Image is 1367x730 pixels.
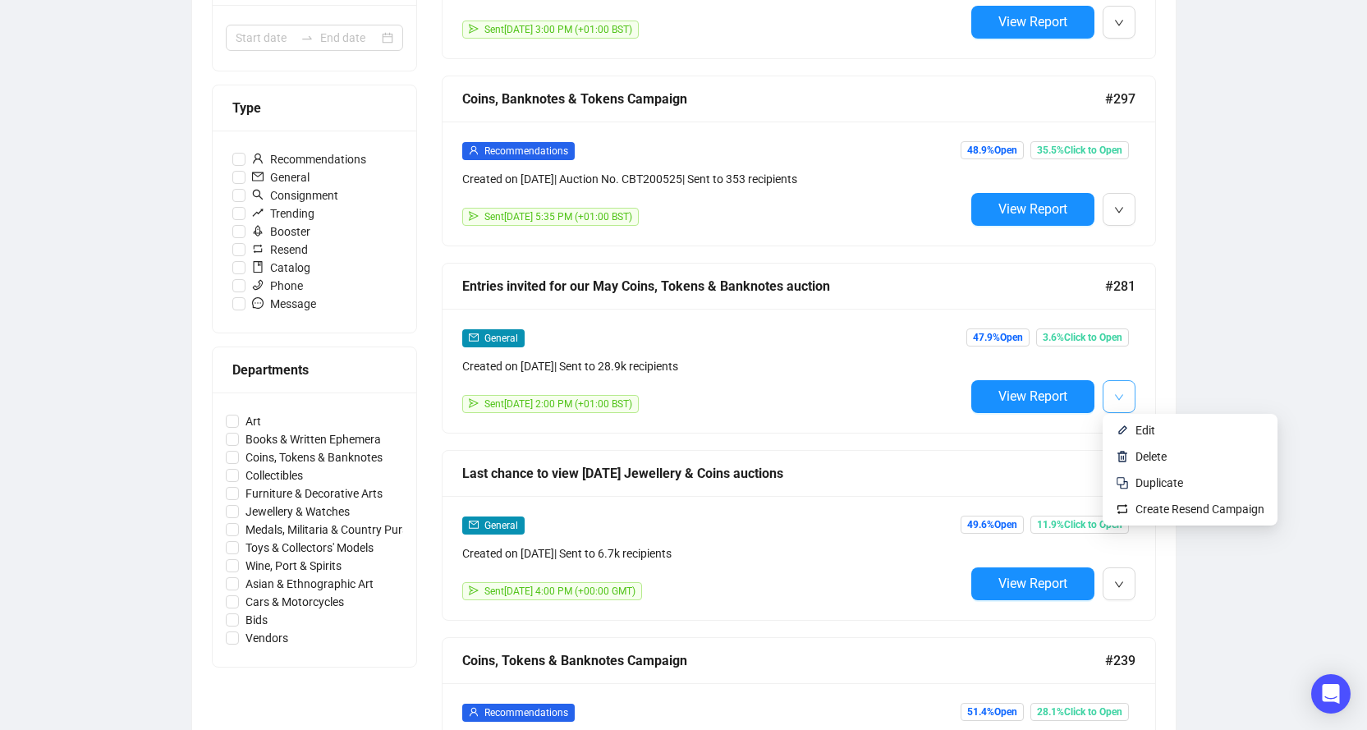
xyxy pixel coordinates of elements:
[252,171,264,182] span: mail
[1036,328,1129,347] span: 3.6% Click to Open
[252,297,264,309] span: message
[239,484,389,503] span: Furniture & Decorative Arts
[484,145,568,157] span: Recommendations
[252,207,264,218] span: rise
[442,263,1156,434] a: Entries invited for our May Coins, Tokens & Banknotes auction#281mailGeneralCreated on [DATE]| Se...
[462,89,1105,109] div: Coins, Banknotes & Tokens Campaign
[462,544,965,562] div: Created on [DATE] | Sent to 6.7k recipients
[252,261,264,273] span: book
[1135,450,1167,463] span: Delete
[442,450,1156,621] a: Last chance to view [DATE] Jewellery & Coins auctions#241mailGeneralCreated on [DATE]| Sent to 6....
[971,380,1094,413] button: View Report
[300,31,314,44] span: swap-right
[320,29,378,47] input: End date
[245,168,316,186] span: General
[245,241,314,259] span: Resend
[1135,424,1155,437] span: Edit
[462,170,965,188] div: Created on [DATE] | Auction No. CBT200525 | Sent to 353 recipients
[239,521,433,539] span: Medals, Militaria & Country Pursuits
[239,557,348,575] span: Wine, Port & Spirits
[462,357,965,375] div: Created on [DATE] | Sent to 28.9k recipients
[462,650,1105,671] div: Coins, Tokens & Banknotes Campaign
[442,76,1156,246] a: Coins, Banknotes & Tokens Campaign#297userRecommendationsCreated on [DATE]| Auction No. CBT200525...
[484,211,632,223] span: Sent [DATE] 5:35 PM (+01:00 BST)
[469,707,479,717] span: user
[1105,650,1135,671] span: #239
[232,98,397,118] div: Type
[245,277,310,295] span: Phone
[239,539,380,557] span: Toys & Collectors' Models
[1030,141,1129,159] span: 35.5% Click to Open
[469,585,479,595] span: send
[252,189,264,200] span: search
[239,593,351,611] span: Cars & Motorcycles
[966,328,1030,347] span: 47.9% Open
[484,398,632,410] span: Sent [DATE] 2:00 PM (+01:00 BST)
[245,150,373,168] span: Recommendations
[961,141,1024,159] span: 48.9% Open
[239,629,295,647] span: Vendors
[245,186,345,204] span: Consignment
[1116,424,1129,437] img: svg+xml;base64,PHN2ZyB4bWxucz0iaHR0cDovL3d3dy53My5vcmcvMjAwMC9zdmciIHhtbG5zOnhsaW5rPSJodHRwOi8vd3...
[239,503,356,521] span: Jewellery & Watches
[245,295,323,313] span: Message
[1105,276,1135,296] span: #281
[1135,476,1183,489] span: Duplicate
[1116,450,1129,463] img: svg+xml;base64,PHN2ZyB4bWxucz0iaHR0cDovL3d3dy53My5vcmcvMjAwMC9zdmciIHhtbG5zOnhsaW5rPSJodHRwOi8vd3...
[469,398,479,408] span: send
[462,276,1105,296] div: Entries invited for our May Coins, Tokens & Banknotes auction
[1135,503,1264,516] span: Create Resend Campaign
[245,204,321,223] span: Trending
[462,463,1105,484] div: Last chance to view [DATE] Jewellery & Coins auctions
[1114,580,1124,590] span: down
[239,575,380,593] span: Asian & Ethnographic Art
[245,259,317,277] span: Catalog
[484,707,568,719] span: Recommendations
[469,211,479,221] span: send
[300,31,314,44] span: to
[1114,18,1124,28] span: down
[998,576,1067,591] span: View Report
[469,333,479,342] span: mail
[484,24,632,35] span: Sent [DATE] 3:00 PM (+01:00 BST)
[484,585,635,597] span: Sent [DATE] 4:00 PM (+00:00 GMT)
[239,412,268,430] span: Art
[1105,89,1135,109] span: #297
[961,703,1024,721] span: 51.4% Open
[484,520,518,531] span: General
[239,466,310,484] span: Collectibles
[1114,205,1124,215] span: down
[1030,516,1129,534] span: 11.9% Click to Open
[469,24,479,34] span: send
[971,567,1094,600] button: View Report
[245,223,317,241] span: Booster
[971,193,1094,226] button: View Report
[1311,674,1351,714] div: Open Intercom Messenger
[239,611,274,629] span: Bids
[252,153,264,164] span: user
[961,516,1024,534] span: 49.6% Open
[252,225,264,236] span: rocket
[971,6,1094,39] button: View Report
[998,388,1067,404] span: View Report
[998,201,1067,217] span: View Report
[252,243,264,255] span: retweet
[469,520,479,530] span: mail
[232,360,397,380] div: Departments
[236,29,294,47] input: Start date
[1116,503,1129,516] img: retweet.svg
[239,430,388,448] span: Books & Written Ephemera
[998,14,1067,30] span: View Report
[1116,476,1129,489] img: svg+xml;base64,PHN2ZyB4bWxucz0iaHR0cDovL3d3dy53My5vcmcvMjAwMC9zdmciIHdpZHRoPSIyNCIgaGVpZ2h0PSIyNC...
[1114,393,1124,402] span: down
[469,145,479,155] span: user
[239,448,389,466] span: Coins, Tokens & Banknotes
[252,279,264,291] span: phone
[1030,703,1129,721] span: 28.1% Click to Open
[484,333,518,344] span: General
